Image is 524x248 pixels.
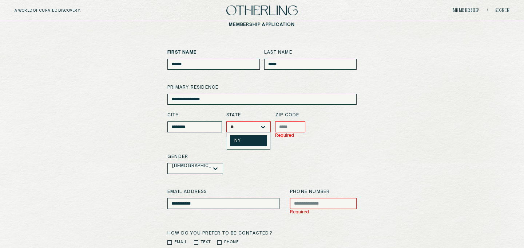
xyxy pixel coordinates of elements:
[290,209,357,216] div: Required
[226,5,298,15] img: logo
[15,8,112,13] h5: A WORLD OF CURATED DISCOVERY.
[487,8,488,13] span: /
[275,112,305,119] label: zip code
[172,163,211,168] div: [DEMOGRAPHIC_DATA]
[224,240,239,245] label: Phone
[167,230,357,237] label: How do you prefer to be contacted?
[495,8,510,13] a: Sign in
[264,49,357,56] label: Last Name
[167,112,222,119] label: City
[453,8,480,13] a: Membership
[226,132,271,139] div: Required
[290,189,357,195] label: Phone number
[275,132,305,139] div: Required
[174,240,187,245] label: Email
[167,154,357,160] label: Gender
[230,124,238,129] input: state-dropdown
[234,138,263,143] div: NY
[167,189,279,195] label: Email address
[201,240,211,245] label: Text
[226,112,271,119] label: State
[167,49,260,56] label: First Name
[229,22,295,27] p: membership application
[167,84,357,91] label: primary residence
